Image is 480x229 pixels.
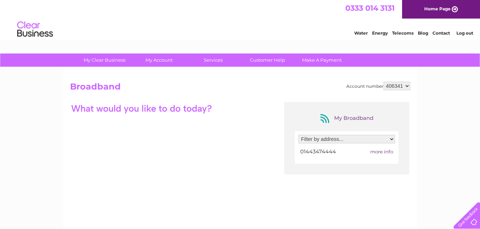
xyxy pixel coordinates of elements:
[418,30,428,36] a: Blog
[75,54,134,67] a: My Clear Business
[318,113,375,124] div: My Broadband
[345,4,395,12] a: 0333 014 3131
[372,30,388,36] a: Energy
[354,30,368,36] a: Water
[432,30,450,36] a: Contact
[71,4,409,35] div: Clear Business is a trading name of Verastar Limited (registered in [GEOGRAPHIC_DATA] No. 3667643...
[346,82,410,90] div: Account number
[70,82,410,95] h2: Broadband
[129,54,188,67] a: My Account
[370,149,393,154] span: more info
[392,30,414,36] a: Telecoms
[456,30,473,36] a: Log out
[17,19,53,40] img: logo.png
[300,148,336,155] span: 01443474444
[238,54,297,67] a: Customer Help
[184,54,243,67] a: Services
[292,54,351,67] a: Make A Payment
